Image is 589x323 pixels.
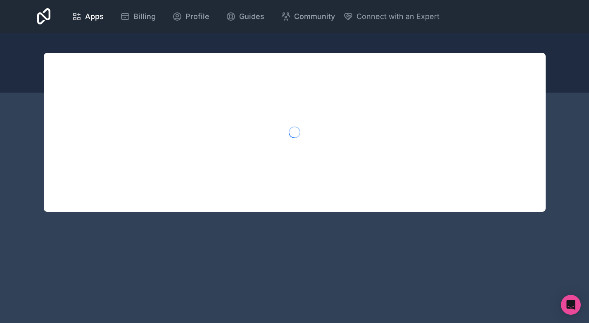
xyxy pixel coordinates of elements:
[343,11,439,22] button: Connect with an Expert
[185,11,209,22] span: Profile
[219,7,271,26] a: Guides
[356,11,439,22] span: Connect with an Expert
[294,11,335,22] span: Community
[114,7,162,26] a: Billing
[85,11,104,22] span: Apps
[133,11,156,22] span: Billing
[65,7,110,26] a: Apps
[166,7,216,26] a: Profile
[561,295,581,315] div: Open Intercom Messenger
[274,7,342,26] a: Community
[239,11,264,22] span: Guides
